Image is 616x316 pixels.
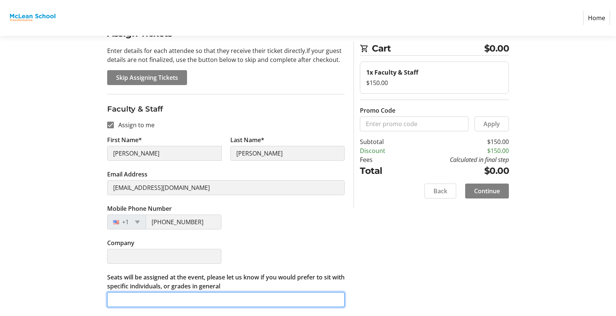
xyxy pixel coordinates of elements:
img: McLean School's Logo [6,3,59,33]
label: Email Address [107,170,147,179]
span: Cart [372,42,484,55]
h3: Faculty & Staff [107,103,345,115]
label: First Name* [107,135,142,144]
button: Back [424,184,456,198]
span: Continue [474,187,500,195]
td: $0.00 [405,164,509,178]
td: Fees [360,155,405,164]
td: Subtotal [360,137,405,146]
strong: 1x Faculty & Staff [366,68,418,76]
label: Seats will be assigned at the event, please let us know if you would prefer to sit with specific ... [107,273,345,291]
p: Enter details for each attendee so that they receive their ticket directly. If your guest details... [107,46,345,64]
label: Mobile Phone Number [107,204,172,213]
span: Apply [483,119,500,128]
td: $150.00 [405,146,509,155]
label: Assign to me [114,121,155,129]
button: Apply [475,116,509,131]
input: (201) 555-0123 [146,215,221,229]
span: $0.00 [484,42,509,55]
span: Back [433,187,447,195]
span: Skip Assigning Tickets [116,73,178,82]
td: Total [360,164,405,178]
button: Continue [465,184,509,198]
td: Calculated in final step [405,155,509,164]
input: Enter promo code [360,116,469,131]
label: Last Name* [230,135,264,144]
label: Promo Code [360,106,395,115]
div: $150.00 [366,78,503,87]
td: Discount [360,146,405,155]
button: Skip Assigning Tickets [107,70,187,85]
td: $150.00 [405,137,509,146]
a: Home [583,11,610,25]
label: Company [107,238,134,247]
